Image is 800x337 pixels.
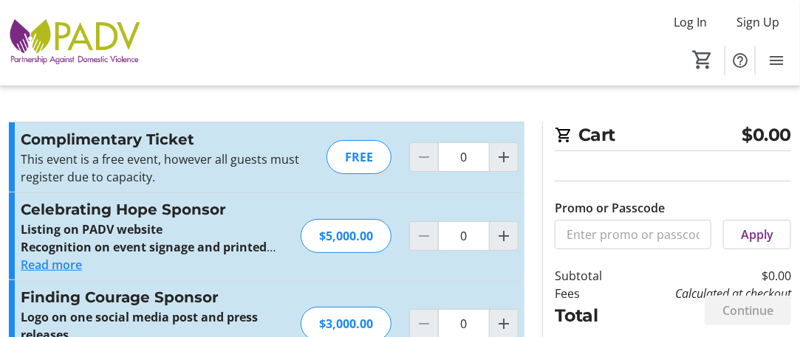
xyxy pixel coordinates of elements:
span: Apply [741,226,773,243]
button: Sign Up [725,10,791,34]
span: Sign Up [736,13,779,31]
button: Increment by one [490,143,518,171]
input: Complimentary Ticket Quantity [438,142,490,172]
strong: Recognition on event signage and printed materials [21,239,276,273]
div: FREE [327,140,392,174]
button: Help [725,46,755,75]
img: Partnership Against Domestic Violence's Logo [9,6,140,80]
h2: Cart [555,122,791,151]
button: Apply [723,220,791,249]
span: $0.00 [742,122,792,147]
td: Subtotal [555,267,623,285]
strong: Listing on PADV website [21,221,163,237]
button: Log In [662,10,719,34]
button: Read more [21,256,82,274]
button: Menu [762,46,791,75]
h3: Celebrating Hope Sponsor [21,198,283,220]
div: $5,000.00 [301,219,392,253]
span: Log In [674,13,707,31]
button: Increment by one [490,222,518,250]
p: This event is a free event, however all guests must register due to capacity. [21,150,309,186]
h3: Complimentary Ticket [21,128,309,150]
input: Celebrating Hope Sponsor Quantity [438,221,490,251]
td: $0.00 [623,267,791,285]
button: Cart [689,46,716,73]
h3: Finding Courage Sponsor [21,286,283,308]
input: Enter promo or passcode [555,220,711,249]
label: Promo or Passcode [555,199,665,217]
